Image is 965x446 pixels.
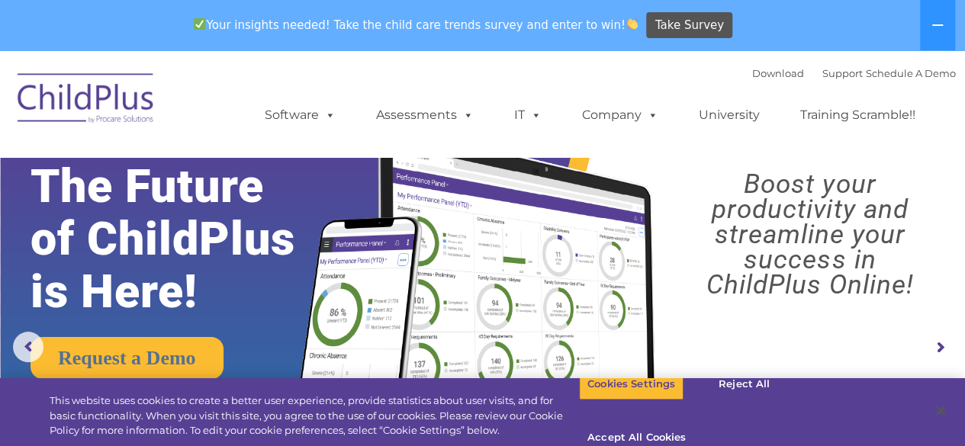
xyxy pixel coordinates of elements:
a: Assessments [361,100,489,130]
a: Request a Demo [31,337,224,379]
button: Cookies Settings [579,368,684,400]
img: ✅ [194,18,205,30]
button: Close [924,394,957,428]
a: Take Survey [646,12,732,39]
a: Company [567,100,674,130]
rs-layer: The Future of ChildPlus is Here! [31,160,339,318]
a: IT [499,100,557,130]
a: Training Scramble!! [785,100,931,130]
span: Your insights needed! Take the child care trends survey and enter to win! [188,10,645,40]
a: Support [822,67,863,79]
img: 👏 [626,18,638,30]
button: Reject All [696,368,792,400]
rs-layer: Boost your productivity and streamline your success in ChildPlus Online! [667,172,953,297]
span: Last name [212,101,259,112]
span: Phone number [212,163,277,175]
div: This website uses cookies to create a better user experience, provide statistics about user visit... [50,393,579,438]
a: Schedule A Demo [866,67,956,79]
img: ChildPlus by Procare Solutions [10,63,162,139]
font: | [752,67,956,79]
a: University [684,100,775,130]
a: Download [752,67,804,79]
a: Software [249,100,351,130]
span: Take Survey [655,12,724,39]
